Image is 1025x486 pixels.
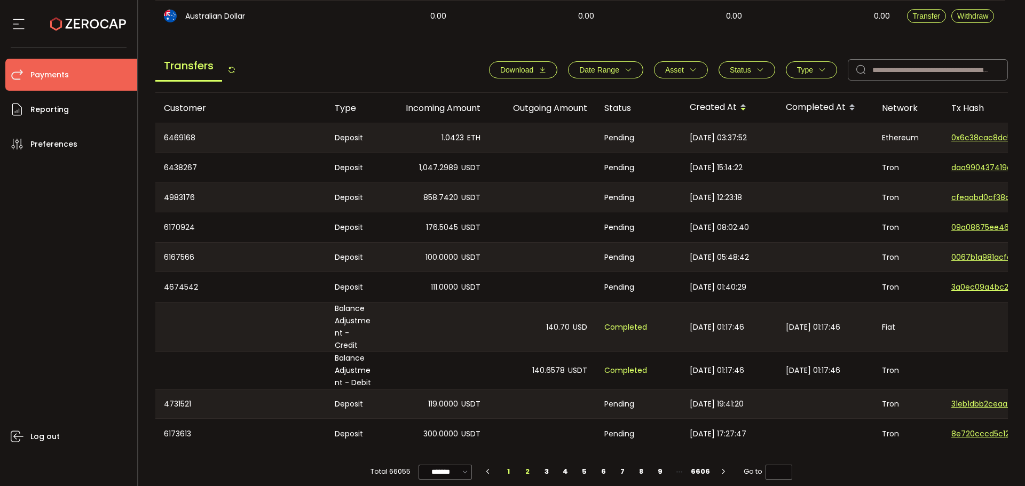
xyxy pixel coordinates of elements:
span: USDT [461,251,480,264]
span: Asset [665,66,684,74]
div: Balance Adjustment - Credit [326,302,382,352]
div: 4731521 [155,389,326,418]
span: Withdraw [957,12,988,20]
span: Completed [604,321,647,333]
span: [DATE] 01:17:46 [690,321,744,333]
span: USDT [461,398,480,410]
div: Customer [155,102,326,114]
div: 6469168 [155,123,326,152]
span: USDT [461,192,480,204]
li: 8 [632,464,651,479]
div: Deposit [326,243,382,272]
div: Deposit [326,389,382,418]
span: Pending [604,162,634,174]
div: Tron [873,153,943,182]
span: 140.70 [546,321,570,333]
span: USDT [461,281,480,293]
div: Deposit [326,123,382,152]
span: [DATE] 17:27:47 [690,428,746,440]
span: 0.00 [726,10,742,22]
button: Download [489,61,557,78]
button: Status [719,61,775,78]
div: Created At [681,99,777,117]
div: Tron [873,272,943,302]
span: 1,047.2989 [419,162,458,174]
span: Completed [604,364,647,377]
div: Tron [873,352,943,389]
div: Fiat [873,302,943,352]
span: 176.5045 [426,221,458,234]
span: Pending [604,428,634,440]
span: [DATE] 03:37:52 [690,132,747,144]
div: Deposit [326,183,382,212]
div: Tron [873,183,943,212]
button: Transfer [907,9,947,23]
div: Deposit [326,212,382,242]
div: Completed At [777,99,873,117]
span: 100.0000 [425,251,458,264]
button: Withdraw [951,9,994,23]
span: 1.0423 [441,132,464,144]
div: Ethereum [873,123,943,152]
span: [DATE] 05:48:42 [690,251,749,264]
li: 1 [499,464,518,479]
span: 140.6578 [532,364,565,377]
div: Status [596,102,681,114]
span: Reporting [30,102,69,117]
span: Go to [744,464,792,479]
div: Tron [873,212,943,242]
div: 4983176 [155,183,326,212]
div: 6173613 [155,419,326,449]
img: aud_portfolio.svg [164,10,177,22]
span: USD [573,321,587,333]
span: 300.0000 [423,428,458,440]
span: USDT [461,162,480,174]
div: Balance Adjustment - Debit [326,352,382,389]
span: ETH [467,132,480,144]
li: 5 [575,464,594,479]
li: 6606 [689,464,712,479]
span: 119.0000 [428,398,458,410]
span: Log out [30,429,60,444]
div: 6438267 [155,153,326,182]
button: Date Range [568,61,643,78]
span: [DATE] 19:41:20 [690,398,744,410]
span: [DATE] 12:23:18 [690,192,742,204]
li: 9 [651,464,670,479]
div: Type [326,102,382,114]
button: Type [786,61,837,78]
span: [DATE] 15:14:22 [690,162,743,174]
iframe: Chat Widget [901,371,1025,486]
span: Transfers [155,51,222,82]
li: 6 [594,464,613,479]
span: [DATE] 01:17:46 [786,321,840,333]
span: Preferences [30,137,77,152]
span: Payments [30,67,69,83]
div: Outgoing Amount [489,102,596,114]
span: Pending [604,132,634,144]
div: Network [873,102,943,114]
span: Pending [604,221,634,234]
span: Pending [604,192,634,204]
span: Type [797,66,813,74]
div: 6170924 [155,212,326,242]
div: Deposit [326,419,382,449]
span: [DATE] 01:17:46 [690,364,744,377]
li: 4 [556,464,575,479]
span: Pending [604,281,634,293]
span: Date Range [579,66,619,74]
span: Total 66055 [370,464,411,479]
span: 111.0000 [431,281,458,293]
div: Deposit [326,153,382,182]
div: 6167566 [155,243,326,272]
span: Australian Dollar [185,11,245,22]
span: 0.00 [874,10,890,22]
div: Tron [873,389,943,418]
span: Pending [604,398,634,410]
div: 4674542 [155,272,326,302]
span: 0.00 [578,10,594,22]
li: 7 [613,464,632,479]
button: Asset [654,61,708,78]
span: USDT [461,428,480,440]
